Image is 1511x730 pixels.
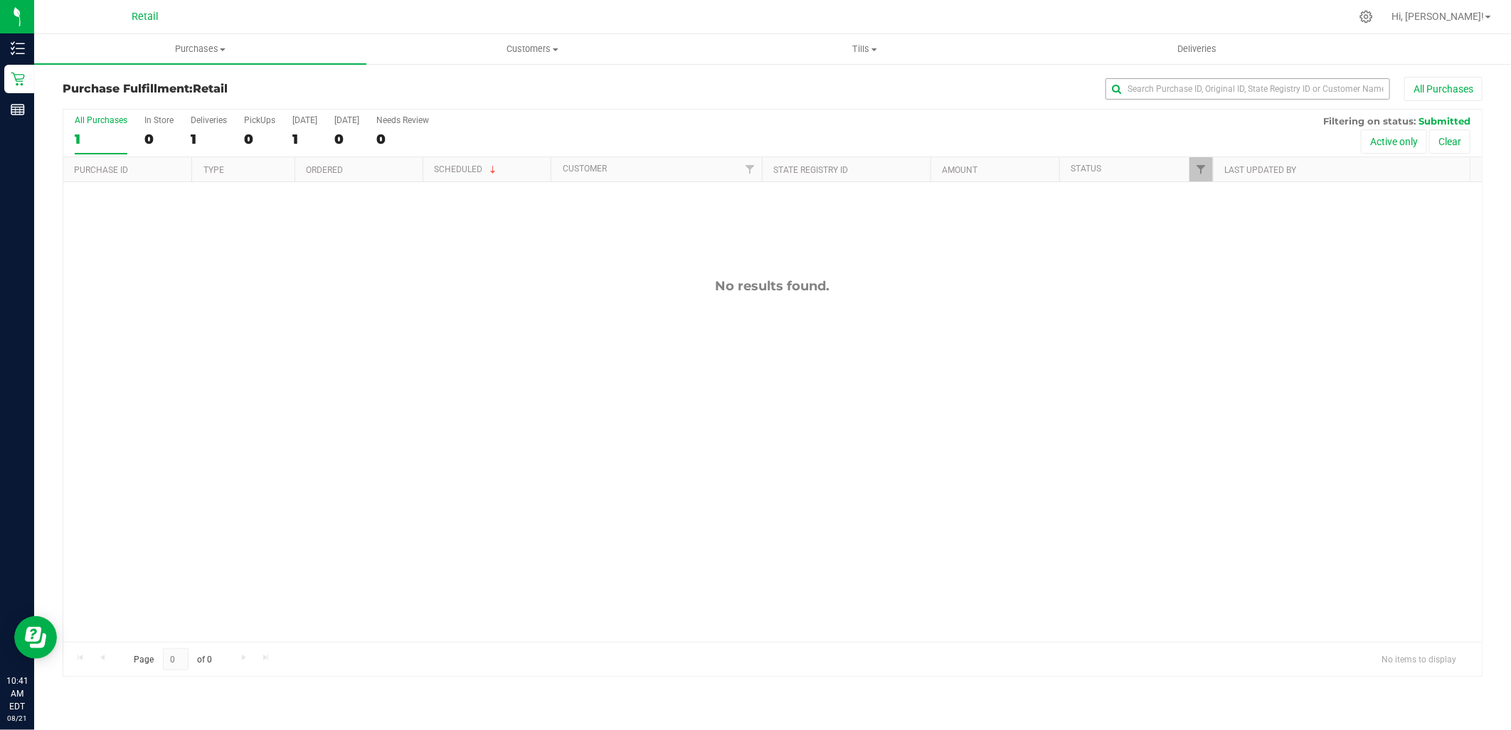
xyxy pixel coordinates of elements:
div: 0 [334,131,359,147]
span: Purchases [34,43,366,55]
span: Customers [367,43,698,55]
div: 0 [376,131,429,147]
span: Tills [699,43,1030,55]
a: Tills [699,34,1031,64]
a: Scheduled [435,164,499,174]
a: Purchases [34,34,366,64]
a: Last Updated By [1225,165,1297,175]
iframe: Resource center [14,616,57,659]
span: Submitted [1419,115,1470,127]
div: 0 [244,131,275,147]
div: 0 [144,131,174,147]
h3: Purchase Fulfillment: [63,83,536,95]
a: Filter [738,157,762,181]
span: Filtering on status: [1323,115,1416,127]
button: Clear [1429,129,1470,154]
div: 1 [75,131,127,147]
a: Purchase ID [74,165,128,175]
div: No results found. [63,278,1482,294]
a: State Registry ID [773,165,848,175]
div: In Store [144,115,174,125]
input: Search Purchase ID, Original ID, State Registry ID or Customer Name... [1106,78,1390,100]
div: [DATE] [334,115,359,125]
div: PickUps [244,115,275,125]
a: Filter [1189,157,1213,181]
div: [DATE] [292,115,317,125]
inline-svg: Reports [11,102,25,117]
div: Manage settings [1357,10,1375,23]
span: Page of 0 [122,648,224,670]
div: Needs Review [376,115,429,125]
a: Status [1071,164,1101,174]
inline-svg: Inventory [11,41,25,55]
a: Amount [943,165,978,175]
a: Customer [563,164,607,174]
p: 10:41 AM EDT [6,675,28,713]
span: Deliveries [1158,43,1236,55]
a: Deliveries [1031,34,1363,64]
button: Active only [1361,129,1427,154]
a: Customers [366,34,699,64]
a: Ordered [306,165,343,175]
span: Retail [132,11,159,23]
div: All Purchases [75,115,127,125]
div: 1 [292,131,317,147]
button: All Purchases [1404,77,1483,101]
span: Hi, [PERSON_NAME]! [1391,11,1484,22]
inline-svg: Retail [11,72,25,86]
span: No items to display [1370,648,1468,670]
div: 1 [191,131,227,147]
p: 08/21 [6,713,28,724]
a: Type [203,165,224,175]
div: Deliveries [191,115,227,125]
span: Retail [193,82,228,95]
